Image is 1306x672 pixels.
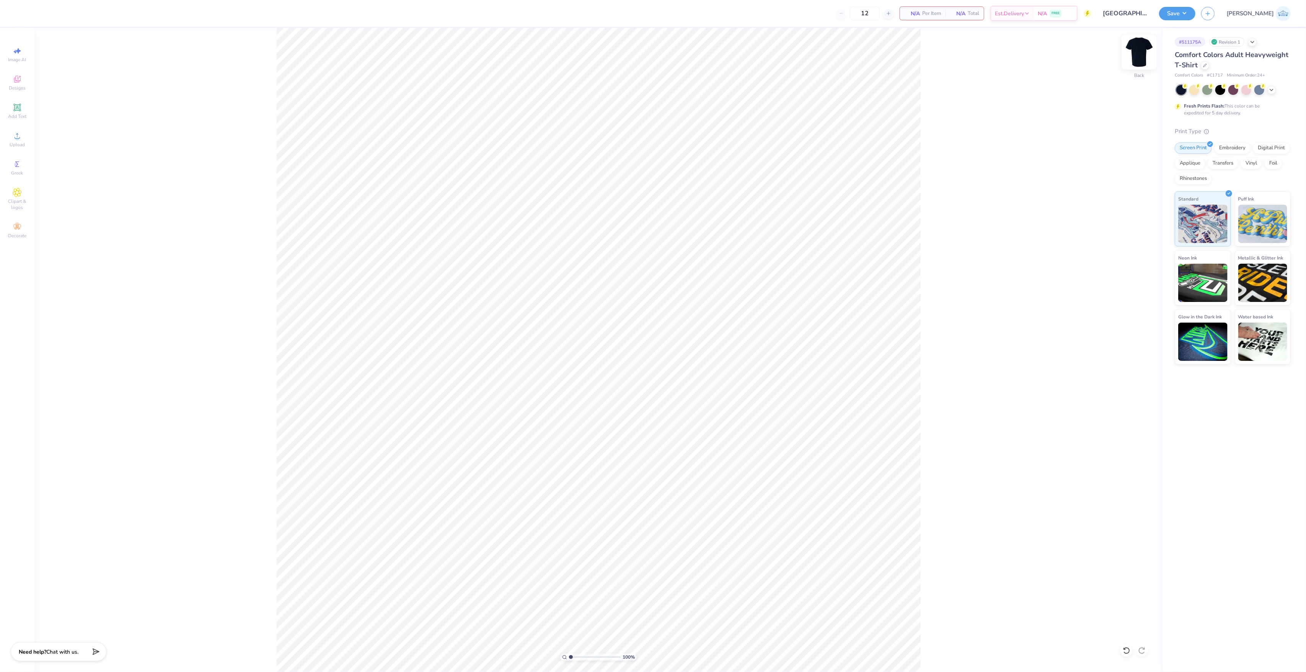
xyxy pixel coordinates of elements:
[10,142,25,148] span: Upload
[1175,142,1212,154] div: Screen Print
[1207,72,1223,79] span: # C1717
[1238,264,1288,302] img: Metallic & Glitter Ink
[1253,142,1290,154] div: Digital Print
[1175,158,1205,169] div: Applique
[4,198,31,210] span: Clipart & logos
[1214,142,1251,154] div: Embroidery
[1175,50,1288,70] span: Comfort Colors Adult Heavyweight T-Shirt
[19,648,46,656] strong: Need help?
[1209,37,1244,47] div: Revision 1
[1238,323,1288,361] img: Water based Ink
[1175,173,1212,184] div: Rhinestones
[1178,254,1197,262] span: Neon Ink
[1227,6,1291,21] a: [PERSON_NAME]
[1238,313,1273,321] span: Water based Ink
[968,10,979,18] span: Total
[8,57,26,63] span: Image AI
[922,10,941,18] span: Per Item
[950,10,965,18] span: N/A
[9,85,26,91] span: Designs
[46,648,78,656] span: Chat with us.
[1178,195,1198,203] span: Standard
[1241,158,1262,169] div: Vinyl
[1184,103,1278,116] div: This color can be expedited for 5 day delivery.
[995,10,1024,18] span: Est. Delivery
[1175,37,1205,47] div: # 511175A
[1124,37,1154,67] img: Back
[1178,264,1228,302] img: Neon Ink
[1175,127,1291,136] div: Print Type
[623,654,635,661] span: 100 %
[1227,72,1265,79] span: Minimum Order: 24 +
[1264,158,1282,169] div: Foil
[1178,205,1228,243] img: Standard
[1134,72,1144,79] div: Back
[1178,323,1228,361] img: Glow in the Dark Ink
[11,170,23,176] span: Greek
[1276,6,1291,21] img: Josephine Amber Orros
[1097,6,1153,21] input: Untitled Design
[1175,72,1203,79] span: Comfort Colors
[905,10,920,18] span: N/A
[1178,313,1222,321] span: Glow in the Dark Ink
[8,233,26,239] span: Decorate
[1038,10,1047,18] span: N/A
[1052,11,1060,16] span: FREE
[1208,158,1238,169] div: Transfers
[1227,9,1274,18] span: [PERSON_NAME]
[1184,103,1224,109] strong: Fresh Prints Flash:
[8,113,26,119] span: Add Text
[1238,205,1288,243] img: Puff Ink
[850,7,880,20] input: – –
[1238,195,1254,203] span: Puff Ink
[1238,254,1283,262] span: Metallic & Glitter Ink
[1159,7,1195,20] button: Save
